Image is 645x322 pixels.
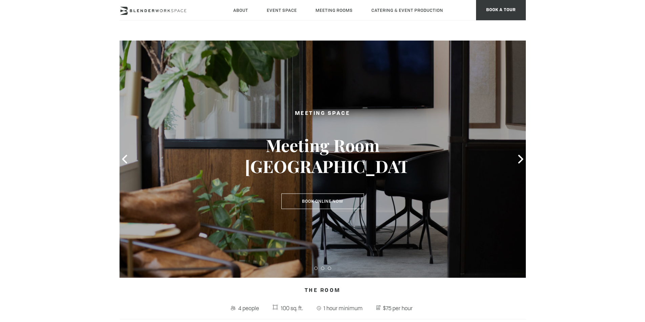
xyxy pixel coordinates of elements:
a: Book Online Now [281,194,364,209]
h4: The Room [120,284,526,297]
span: 1 hour minimum [322,303,364,314]
span: 4 people [237,303,261,314]
h3: Meeting Room [GEOGRAPHIC_DATA] [245,135,401,177]
h2: Meeting Space [245,109,401,118]
span: $75 per hour [382,303,415,314]
span: 100 sq. ft. [279,303,305,314]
